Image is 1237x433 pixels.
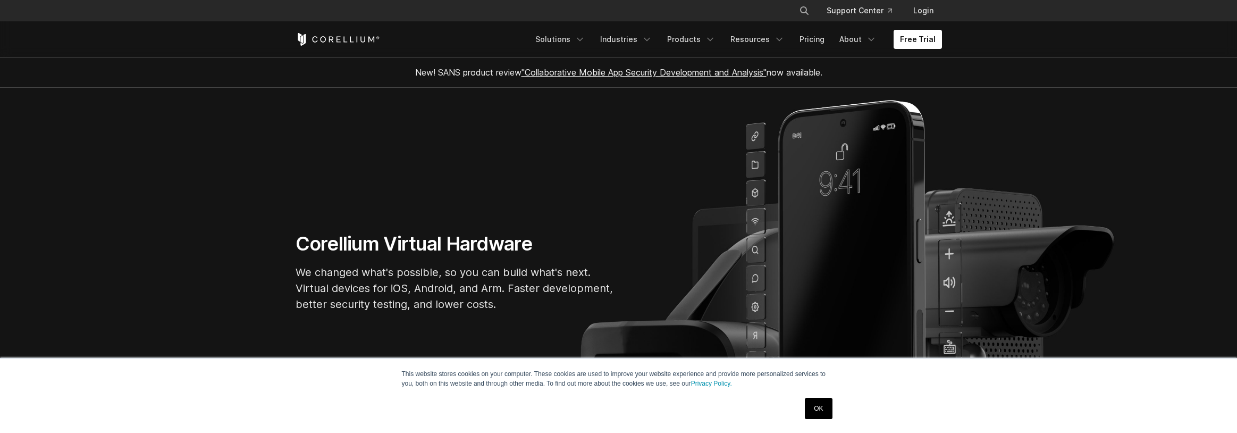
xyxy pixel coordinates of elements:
[529,30,592,49] a: Solutions
[594,30,659,49] a: Industries
[818,1,901,20] a: Support Center
[402,369,836,388] p: This website stores cookies on your computer. These cookies are used to improve your website expe...
[795,1,814,20] button: Search
[793,30,831,49] a: Pricing
[805,398,832,419] a: OK
[894,30,942,49] a: Free Trial
[661,30,722,49] a: Products
[415,67,822,78] span: New! SANS product review now available.
[724,30,791,49] a: Resources
[521,67,767,78] a: "Collaborative Mobile App Security Development and Analysis"
[833,30,883,49] a: About
[786,1,942,20] div: Navigation Menu
[296,264,615,312] p: We changed what's possible, so you can build what's next. Virtual devices for iOS, Android, and A...
[296,232,615,256] h1: Corellium Virtual Hardware
[529,30,942,49] div: Navigation Menu
[905,1,942,20] a: Login
[691,380,732,387] a: Privacy Policy.
[296,33,380,46] a: Corellium Home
